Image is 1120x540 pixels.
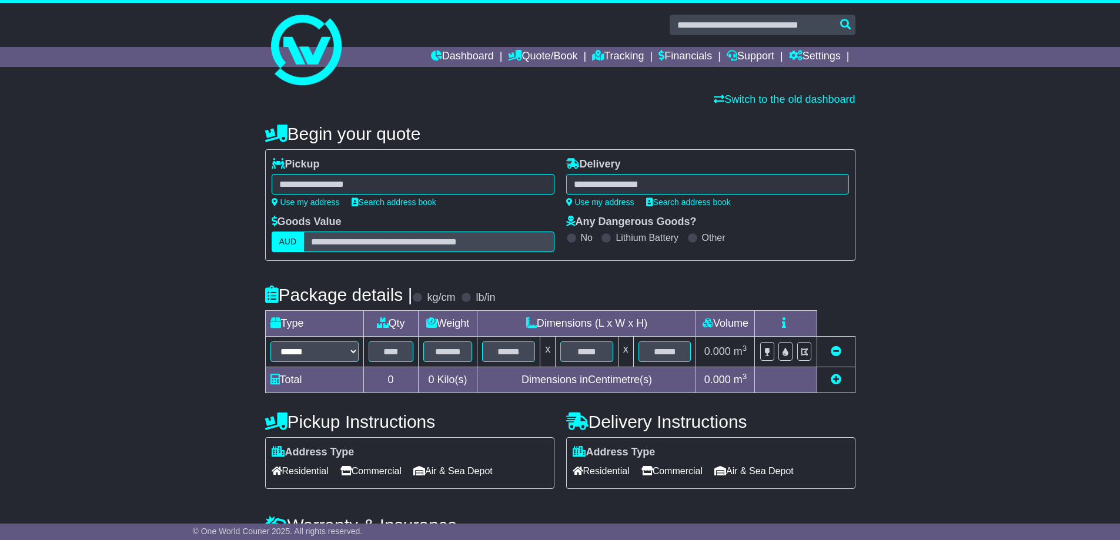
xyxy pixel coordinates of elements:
sup: 3 [743,344,747,353]
td: Dimensions in Centimetre(s) [477,367,696,393]
span: 0.000 [704,346,731,357]
a: Support [727,47,774,67]
td: Type [265,311,363,337]
a: Financials [658,47,712,67]
sup: 3 [743,372,747,381]
span: Residential [272,462,329,480]
a: Search address book [646,197,731,207]
a: Search address book [352,197,436,207]
a: Use my address [272,197,340,207]
label: kg/cm [427,291,455,304]
h4: Package details | [265,285,413,304]
a: Add new item [831,374,841,385]
span: © One World Courier 2025. All rights reserved. [193,526,363,536]
label: lb/in [476,291,495,304]
td: Kilo(s) [418,367,477,393]
span: Commercial [641,462,703,480]
label: AUD [272,232,305,252]
td: Qty [363,311,418,337]
span: Commercial [340,462,402,480]
td: 0 [363,367,418,393]
span: 0.000 [704,374,731,385]
label: Other [702,232,726,243]
h4: Warranty & Insurance [265,515,855,535]
label: Address Type [573,446,656,459]
span: m [734,346,747,357]
td: x [618,337,633,367]
td: Dimensions (L x W x H) [477,311,696,337]
label: Pickup [272,158,320,171]
label: Lithium Battery [616,232,678,243]
td: Weight [418,311,477,337]
label: No [581,232,593,243]
span: Air & Sea Depot [714,462,794,480]
a: Switch to the old dashboard [714,93,855,105]
span: 0 [428,374,434,385]
a: Quote/Book [508,47,577,67]
span: Residential [573,462,630,480]
label: Any Dangerous Goods? [566,216,697,229]
label: Goods Value [272,216,342,229]
td: Volume [696,311,755,337]
h4: Begin your quote [265,124,855,143]
td: x [540,337,556,367]
a: Use my address [566,197,634,207]
span: Air & Sea Depot [413,462,493,480]
a: Remove this item [831,346,841,357]
label: Delivery [566,158,621,171]
h4: Delivery Instructions [566,412,855,431]
a: Settings [789,47,841,67]
span: m [734,374,747,385]
label: Address Type [272,446,355,459]
a: Dashboard [431,47,494,67]
a: Tracking [592,47,644,67]
td: Total [265,367,363,393]
h4: Pickup Instructions [265,412,554,431]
